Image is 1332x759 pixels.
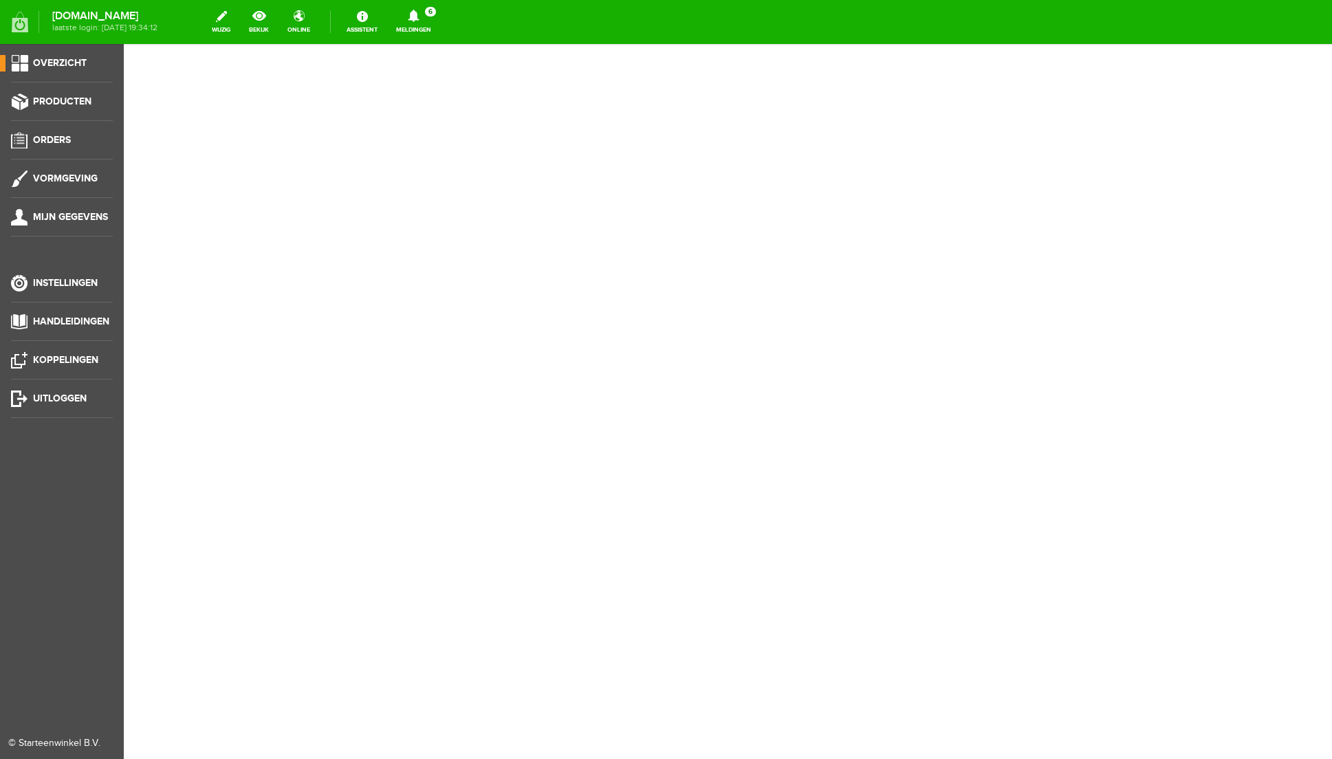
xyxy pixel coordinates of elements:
[241,7,277,37] a: bekijk
[33,393,87,404] span: Uitloggen
[204,7,239,37] a: wijzig
[8,736,105,751] div: © Starteenwinkel B.V.
[33,316,109,327] span: Handleidingen
[338,7,386,37] a: Assistent
[388,7,439,37] a: Meldingen6
[33,211,108,223] span: Mijn gegevens
[33,57,87,69] span: Overzicht
[425,7,436,16] span: 6
[52,12,157,20] strong: [DOMAIN_NAME]
[33,96,91,107] span: Producten
[52,24,157,32] span: laatste login: [DATE] 19:34:12
[33,134,71,146] span: Orders
[33,277,98,289] span: Instellingen
[33,354,98,366] span: Koppelingen
[279,7,318,37] a: online
[33,173,98,184] span: Vormgeving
